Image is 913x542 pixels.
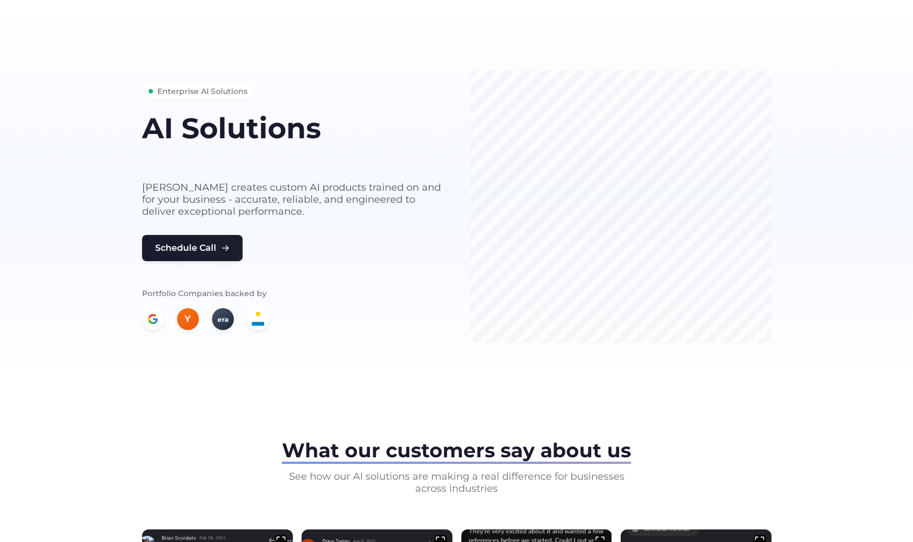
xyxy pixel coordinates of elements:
[282,470,632,494] p: See how our AI solutions are making a real difference for businesses across industries
[142,181,444,217] p: [PERSON_NAME] creates custom AI products trained on and for your business - accurate, reliable, a...
[157,85,248,97] span: Enterprise AI Solutions
[142,113,444,144] h1: AI Solutions
[212,308,234,330] div: era
[282,438,631,462] span: What our customers say about us
[142,148,444,168] h2: built for your business needs
[142,287,444,299] p: Portfolio Companies backed by
[177,308,199,330] div: Y
[142,235,243,261] button: Schedule Call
